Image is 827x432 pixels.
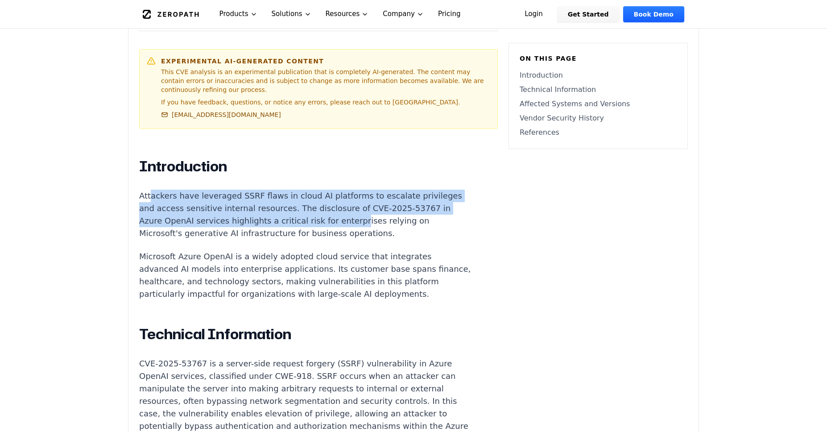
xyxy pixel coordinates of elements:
a: Introduction [520,70,677,81]
p: Microsoft Azure OpenAI is a widely adopted cloud service that integrates advanced AI models into ... [139,250,471,300]
a: Book Demo [623,6,684,22]
a: Technical Information [520,84,677,95]
h2: Technical Information [139,325,471,343]
a: Vendor Security History [520,113,677,124]
p: If you have feedback, questions, or notice any errors, please reach out to [GEOGRAPHIC_DATA]. [161,98,490,107]
a: Get Started [557,6,620,22]
h6: Experimental AI-Generated Content [161,57,490,66]
a: Login [514,6,554,22]
a: Affected Systems and Versions [520,99,677,109]
a: [EMAIL_ADDRESS][DOMAIN_NAME] [161,110,281,119]
p: This CVE analysis is an experimental publication that is completely AI-generated. The content may... [161,67,490,94]
h6: On this page [520,54,677,63]
a: References [520,127,677,138]
p: Attackers have leveraged SSRF flaws in cloud AI platforms to escalate privileges and access sensi... [139,190,471,240]
h2: Introduction [139,158,471,175]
